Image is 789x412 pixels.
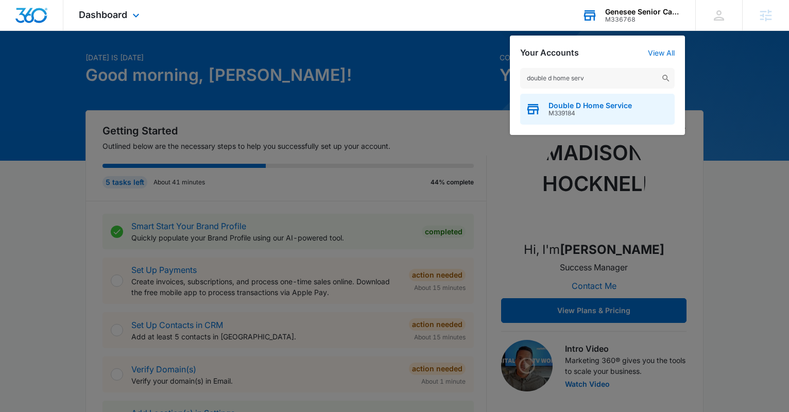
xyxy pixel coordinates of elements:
div: account name [605,8,680,16]
input: Search Accounts [520,68,675,89]
h2: Your Accounts [520,48,579,58]
span: Dashboard [79,9,127,20]
a: View All [648,48,675,57]
div: account id [605,16,680,23]
span: Double D Home Service [548,101,632,110]
span: M339184 [548,110,632,117]
button: Double D Home ServiceM339184 [520,94,675,125]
